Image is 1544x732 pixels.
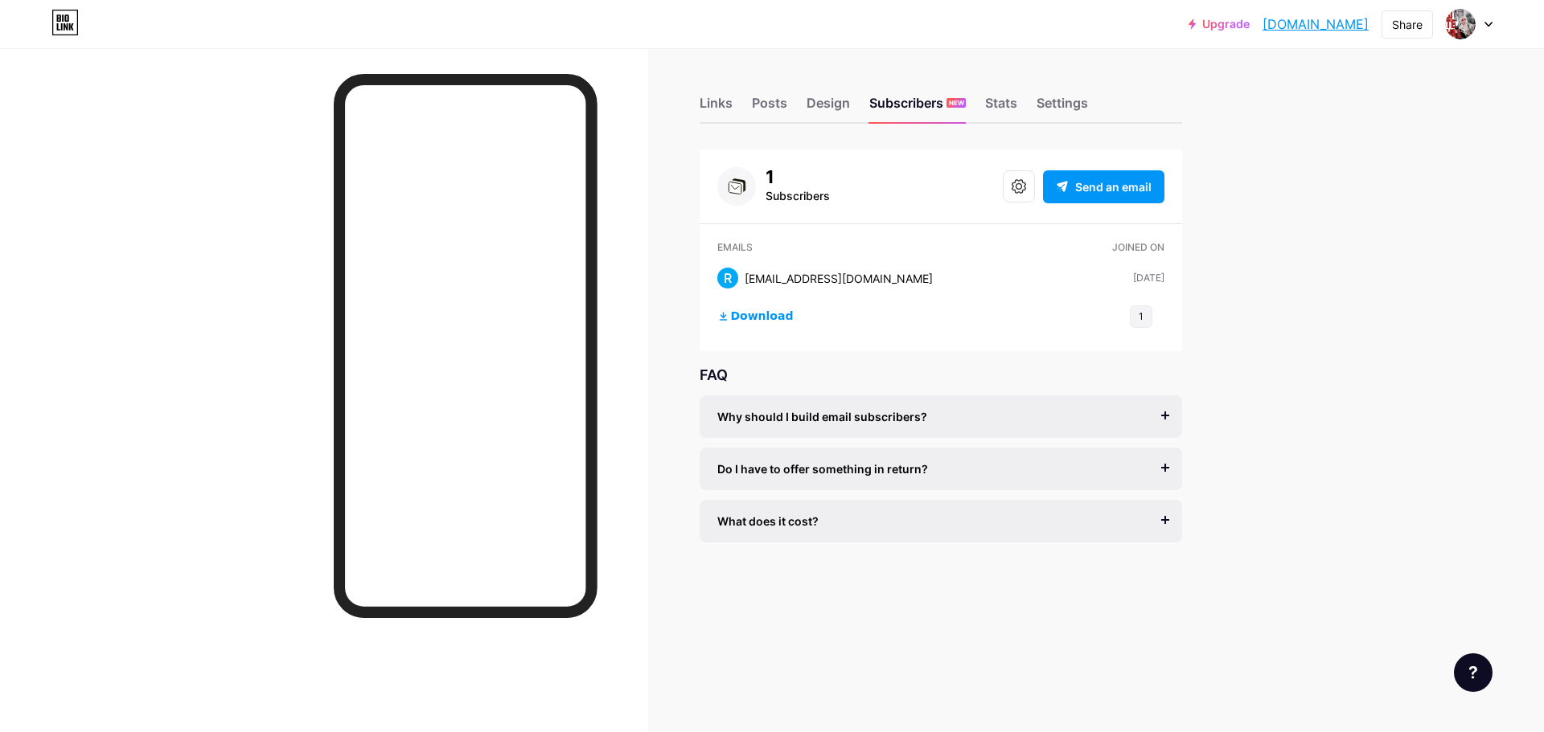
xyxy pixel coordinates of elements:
[1112,240,1164,255] div: Joined on
[745,270,933,287] div: [EMAIL_ADDRESS][DOMAIN_NAME]
[717,268,738,288] div: R
[717,408,927,425] span: Why should I build email subscribers?
[730,309,793,324] span: Download
[717,513,819,530] span: What does it cost?
[1130,305,1152,328] button: 1
[717,460,928,477] span: Do I have to offer something in return?
[1392,16,1423,33] div: Share
[869,93,966,122] div: Subscribers
[766,167,830,186] div: 1
[807,93,850,122] div: Design
[1075,178,1152,195] span: Send an email
[700,364,1182,386] div: FAQ
[766,186,830,206] div: Subscribers
[1263,14,1369,34] a: [DOMAIN_NAME]
[752,93,787,122] div: Posts
[700,93,733,122] div: Links
[1133,271,1164,285] div: [DATE]
[949,98,964,108] span: NEW
[1189,18,1250,31] a: Upgrade
[1445,9,1476,39] img: soyrau
[985,93,1017,122] div: Stats
[1037,93,1088,122] div: Settings
[717,240,1075,255] div: Emails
